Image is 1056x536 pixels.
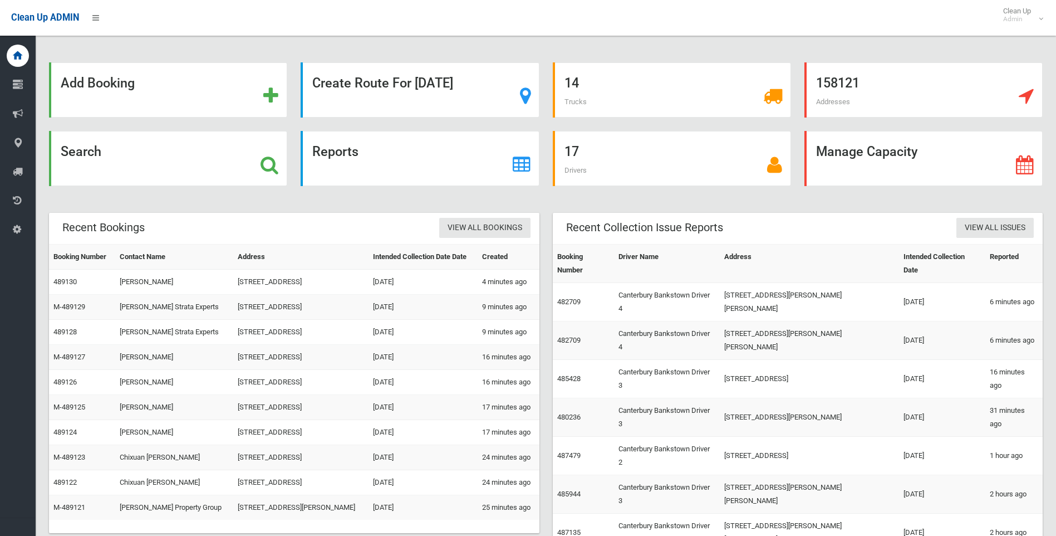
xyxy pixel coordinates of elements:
td: [STREET_ADDRESS] [720,437,899,475]
a: M-489123 [53,453,85,461]
header: Recent Collection Issue Reports [553,217,736,238]
a: 17 Drivers [553,131,791,186]
a: 482709 [557,336,581,344]
a: 489128 [53,328,77,336]
a: Manage Capacity [804,131,1043,186]
strong: 14 [564,75,579,91]
a: M-489125 [53,403,85,411]
small: Admin [1003,15,1031,23]
td: Chixuan [PERSON_NAME] [115,470,234,495]
td: [DATE] [369,420,478,445]
th: Driver Name [614,245,720,283]
td: 4 minutes ago [478,270,539,295]
a: 485428 [557,374,581,383]
td: Canterbury Bankstown Driver 3 [614,475,720,514]
td: [DATE] [899,475,985,514]
a: Search [49,131,287,186]
a: M-489129 [53,303,85,311]
td: 17 minutes ago [478,420,539,445]
td: [DATE] [369,295,478,320]
td: 9 minutes ago [478,320,539,345]
td: [STREET_ADDRESS] [233,395,369,420]
td: [DATE] [369,370,478,395]
span: Clean Up ADMIN [11,12,79,23]
td: 9 minutes ago [478,295,539,320]
th: Intended Collection Date [899,245,985,283]
td: [DATE] [369,470,478,495]
strong: Reports [312,144,358,159]
a: 489130 [53,277,77,286]
td: Canterbury Bankstown Driver 3 [614,398,720,437]
a: 485944 [557,490,581,498]
td: [DATE] [899,283,985,321]
td: [DATE] [899,360,985,398]
td: Canterbury Bankstown Driver 3 [614,360,720,398]
a: 480236 [557,413,581,421]
th: Booking Number [49,245,115,270]
td: [STREET_ADDRESS] [233,420,369,445]
a: M-489127 [53,353,85,361]
td: 24 minutes ago [478,445,539,470]
td: [DATE] [899,321,985,360]
td: [PERSON_NAME] [115,270,234,295]
span: Trucks [564,98,587,106]
a: M-489121 [53,503,85,511]
td: [STREET_ADDRESS] [233,320,369,345]
th: Reported [985,245,1043,283]
td: [PERSON_NAME] Property Group [115,495,234,520]
strong: 17 [564,144,579,159]
header: Recent Bookings [49,217,158,238]
strong: Search [61,144,101,159]
td: [PERSON_NAME] [115,395,234,420]
td: Chixuan [PERSON_NAME] [115,445,234,470]
td: 2 hours ago [985,475,1043,514]
td: [STREET_ADDRESS][PERSON_NAME] [233,495,369,520]
a: Create Route For [DATE] [301,62,539,118]
td: [STREET_ADDRESS] [233,295,369,320]
a: 158121 Addresses [804,62,1043,118]
td: [STREET_ADDRESS] [233,270,369,295]
th: Intended Collection Date Date [369,245,478,270]
td: [STREET_ADDRESS] [233,345,369,370]
td: [STREET_ADDRESS] [720,360,899,398]
a: 489126 [53,378,77,386]
td: [STREET_ADDRESS][PERSON_NAME][PERSON_NAME] [720,321,899,360]
td: 31 minutes ago [985,398,1043,437]
td: Canterbury Bankstown Driver 4 [614,321,720,360]
td: Canterbury Bankstown Driver 4 [614,283,720,321]
td: [DATE] [369,495,478,520]
a: 489124 [53,428,77,436]
td: [STREET_ADDRESS][PERSON_NAME][PERSON_NAME] [720,475,899,514]
th: Address [233,245,369,270]
td: [DATE] [369,270,478,295]
th: Address [720,245,899,283]
td: 24 minutes ago [478,470,539,495]
td: [DATE] [369,320,478,345]
td: 16 minutes ago [985,360,1043,398]
a: Reports [301,131,539,186]
a: View All Bookings [439,218,531,238]
td: 16 minutes ago [478,345,539,370]
a: View All Issues [956,218,1034,238]
th: Created [478,245,539,270]
td: 6 minutes ago [985,321,1043,360]
td: 16 minutes ago [478,370,539,395]
td: [STREET_ADDRESS][PERSON_NAME][PERSON_NAME] [720,283,899,321]
a: 14 Trucks [553,62,791,118]
span: Addresses [816,98,850,106]
strong: 158121 [816,75,859,91]
td: [PERSON_NAME] [115,370,234,395]
td: 6 minutes ago [985,283,1043,321]
td: 17 minutes ago [478,395,539,420]
strong: Create Route For [DATE] [312,75,453,91]
strong: Add Booking [61,75,135,91]
a: 487479 [557,451,581,460]
th: Booking Number [553,245,615,283]
a: 489122 [53,478,77,486]
td: [DATE] [369,345,478,370]
td: [STREET_ADDRESS] [233,445,369,470]
td: 1 hour ago [985,437,1043,475]
a: 482709 [557,298,581,306]
td: [PERSON_NAME] [115,345,234,370]
td: [DATE] [369,445,478,470]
